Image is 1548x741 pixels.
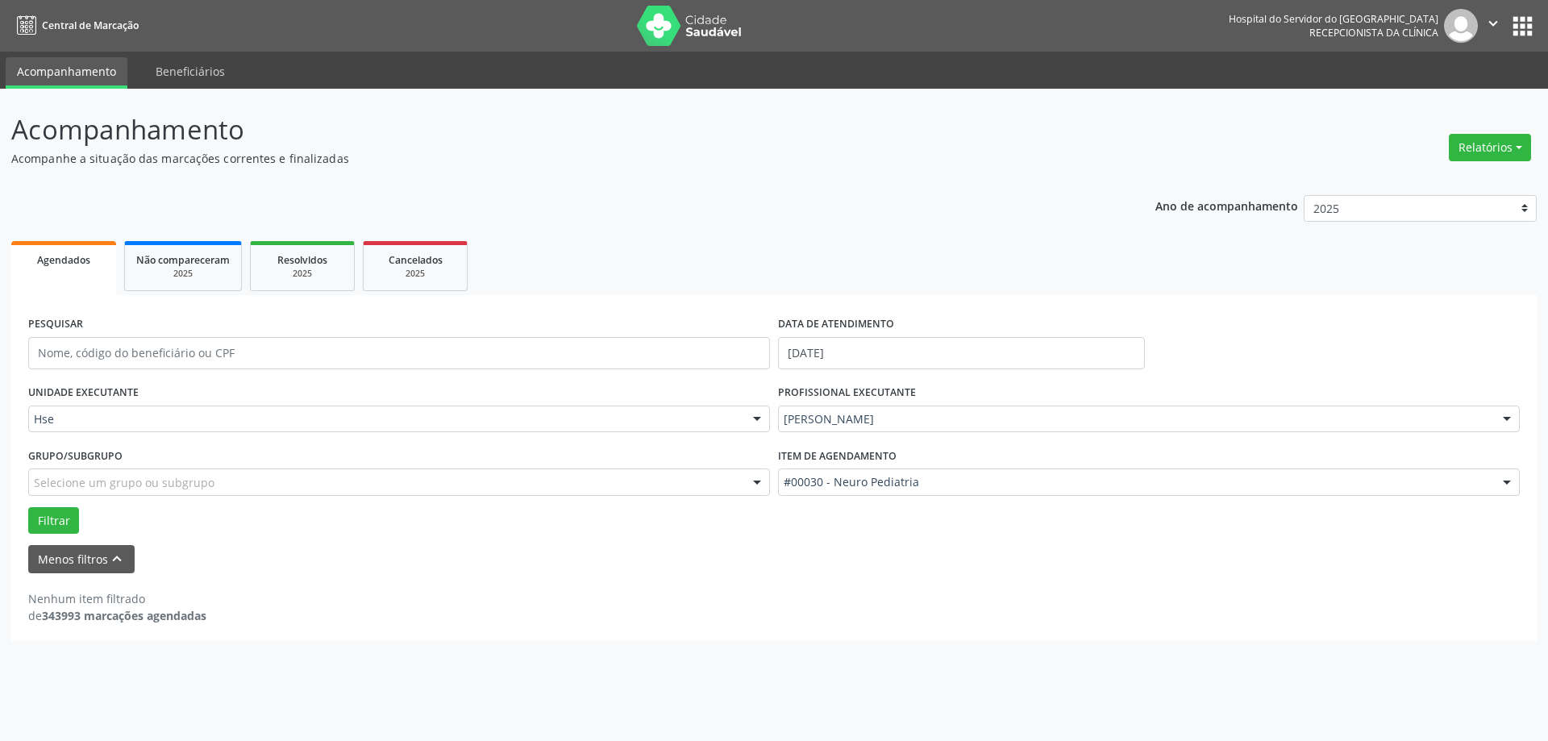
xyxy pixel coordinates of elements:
[389,253,443,267] span: Cancelados
[11,150,1079,167] p: Acompanhe a situação das marcações correntes e finalizadas
[28,381,139,406] label: UNIDADE EXECUTANTE
[778,337,1145,369] input: Selecione um intervalo
[34,474,214,491] span: Selecione um grupo ou subgrupo
[28,607,206,624] div: de
[28,443,123,468] label: Grupo/Subgrupo
[108,550,126,568] i: keyboard_arrow_up
[375,268,456,280] div: 2025
[778,381,916,406] label: PROFISSIONAL EXECUTANTE
[28,337,770,369] input: Nome, código do beneficiário ou CPF
[136,268,230,280] div: 2025
[1484,15,1502,32] i: 
[28,507,79,535] button: Filtrar
[11,110,1079,150] p: Acompanhamento
[1478,9,1508,43] button: 
[11,12,139,39] a: Central de Marcação
[277,253,327,267] span: Resolvidos
[778,443,897,468] label: Item de agendamento
[6,57,127,89] a: Acompanhamento
[144,57,236,85] a: Beneficiários
[136,253,230,267] span: Não compareceram
[1444,9,1478,43] img: img
[34,411,737,427] span: Hse
[784,474,1487,490] span: #00030 - Neuro Pediatria
[28,312,83,337] label: PESQUISAR
[28,545,135,573] button: Menos filtroskeyboard_arrow_up
[1309,26,1438,40] span: Recepcionista da clínica
[784,411,1487,427] span: [PERSON_NAME]
[1155,195,1298,215] p: Ano de acompanhamento
[1508,12,1537,40] button: apps
[42,608,206,623] strong: 343993 marcações agendadas
[37,253,90,267] span: Agendados
[262,268,343,280] div: 2025
[778,312,894,337] label: DATA DE ATENDIMENTO
[1229,12,1438,26] div: Hospital do Servidor do [GEOGRAPHIC_DATA]
[1449,134,1531,161] button: Relatórios
[42,19,139,32] span: Central de Marcação
[28,590,206,607] div: Nenhum item filtrado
